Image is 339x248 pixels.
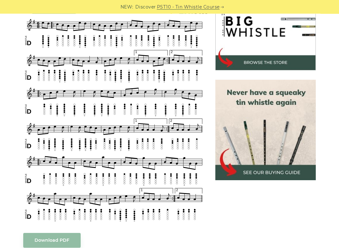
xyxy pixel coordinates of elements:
img: tin whistle buying guide [215,80,316,181]
a: Download PDF [23,233,81,248]
span: NEW: [121,3,133,11]
span: Discover [135,3,156,11]
img: Brian Boru's March Tin Whistle Tabs & Sheet Music [23,3,206,224]
a: PST10 - Tin Whistle Course [157,3,220,11]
